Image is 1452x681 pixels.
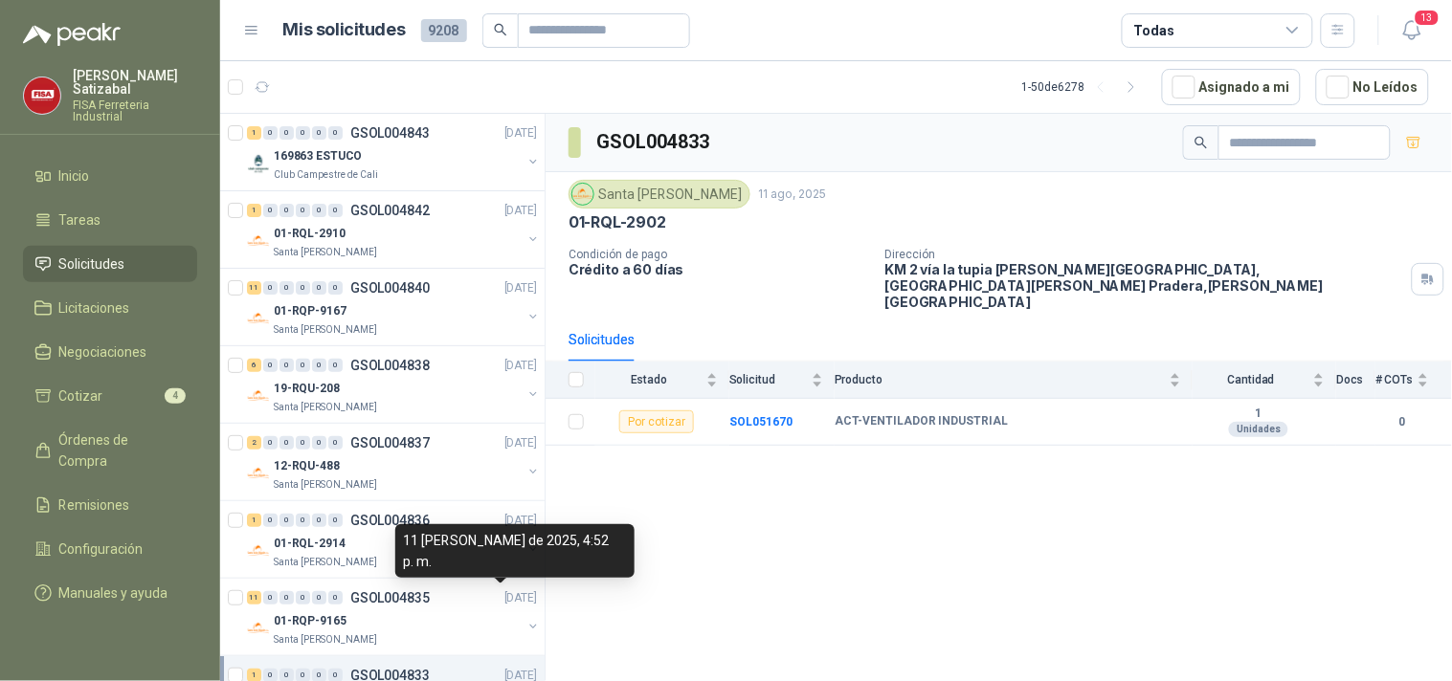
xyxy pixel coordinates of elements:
p: GSOL004835 [350,591,430,604]
p: 01-RQL-2914 [274,535,346,553]
img: Company Logo [247,307,270,330]
span: search [1195,136,1208,149]
p: FISA Ferreteria Industrial [73,99,197,122]
p: [DATE] [504,279,537,297]
a: Solicitudes [23,246,197,282]
img: Company Logo [247,230,270,253]
th: Docs [1336,362,1375,399]
p: 169863 ESTUCO [274,147,362,165]
th: Estado [595,362,729,399]
p: GSOL004840 [350,281,430,295]
h1: Mis solicitudes [283,16,406,44]
p: [DATE] [504,124,537,143]
span: # COTs [1375,373,1414,386]
b: 1 [1193,406,1325,422]
p: Dirección [885,248,1404,261]
p: [DATE] [504,512,537,530]
p: 12-RQU-488 [274,457,340,475]
div: 0 [296,204,310,217]
div: 0 [312,281,326,295]
p: GSOL004843 [350,126,430,140]
div: 0 [279,359,294,372]
div: 11 [PERSON_NAME] de 2025, 4:52 p. m. [395,524,635,578]
th: Producto [835,362,1193,399]
div: 0 [296,591,310,604]
span: 4 [165,388,186,404]
span: search [494,23,507,36]
p: 11 ago, 2025 [758,186,826,204]
p: Santa [PERSON_NAME] [274,245,377,260]
div: 0 [263,126,278,140]
div: 0 [279,126,294,140]
div: 0 [279,514,294,527]
span: Producto [835,373,1166,386]
a: Licitaciones [23,290,197,326]
p: [DATE] [504,357,537,375]
th: Cantidad [1193,362,1336,399]
div: 1 [247,514,261,527]
span: Manuales y ayuda [59,582,168,604]
p: GSOL004837 [350,436,430,450]
a: Remisiones [23,487,197,523]
p: Crédito a 60 días [569,261,870,277]
p: Santa [PERSON_NAME] [274,632,377,648]
div: 0 [263,204,278,217]
p: 01-RQP-9165 [274,612,346,630]
div: 11 [247,281,261,295]
p: [DATE] [504,202,537,220]
button: No Leídos [1316,69,1429,105]
span: Solicitudes [59,253,125,275]
p: 19-RQU-208 [274,380,340,398]
img: Company Logo [247,539,270,562]
a: Negociaciones [23,334,197,370]
div: 0 [296,359,310,372]
div: 0 [279,591,294,604]
img: Company Logo [247,152,270,175]
a: Configuración [23,531,197,567]
th: Solicitud [729,362,835,399]
div: 1 - 50 de 6278 [1022,72,1147,102]
span: Cotizar [59,385,103,406]
p: [PERSON_NAME] Satizabal [73,69,197,96]
span: Remisiones [59,494,130,516]
th: # COTs [1375,362,1452,399]
p: [DATE] [504,589,537,607]
div: 6 [247,359,261,372]
div: 0 [279,281,294,295]
a: 2 0 0 0 0 0 GSOL004837[DATE] Company Logo12-RQU-488Santa [PERSON_NAME] [247,431,541,493]
img: Company Logo [24,77,60,114]
a: Tareas [23,202,197,238]
div: 11 [247,591,261,604]
div: 0 [279,204,294,217]
span: Inicio [59,165,90,187]
a: Cotizar4 [23,378,197,414]
a: Órdenes de Compra [23,422,197,479]
span: Negociaciones [59,341,147,362]
p: [DATE] [504,434,537,452]
span: Tareas [59,209,101,231]
p: 01-RQL-2902 [569,212,666,232]
p: 01-RQP-9167 [274,302,346,320]
div: 0 [312,436,326,450]
b: 0 [1375,413,1429,431]
span: Licitaciones [59,297,130,319]
div: Por cotizar [619,410,694,433]
div: 0 [312,126,326,140]
button: Asignado a mi [1162,69,1301,105]
img: Company Logo [572,184,593,205]
div: 0 [263,436,278,450]
a: SOL051670 [729,415,793,428]
p: 01-RQL-2910 [274,225,346,243]
img: Logo peakr [23,23,121,46]
div: 0 [312,204,326,217]
div: 0 [296,281,310,295]
div: 0 [328,359,343,372]
div: 0 [312,591,326,604]
button: 13 [1395,13,1429,48]
p: GSOL004836 [350,514,430,527]
a: 1 0 0 0 0 0 GSOL004843[DATE] Company Logo169863 ESTUCOClub Campestre de Cali [247,121,541,183]
p: Santa [PERSON_NAME] [274,322,377,338]
a: Inicio [23,158,197,194]
span: Cantidad [1193,373,1309,386]
div: 0 [263,281,278,295]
